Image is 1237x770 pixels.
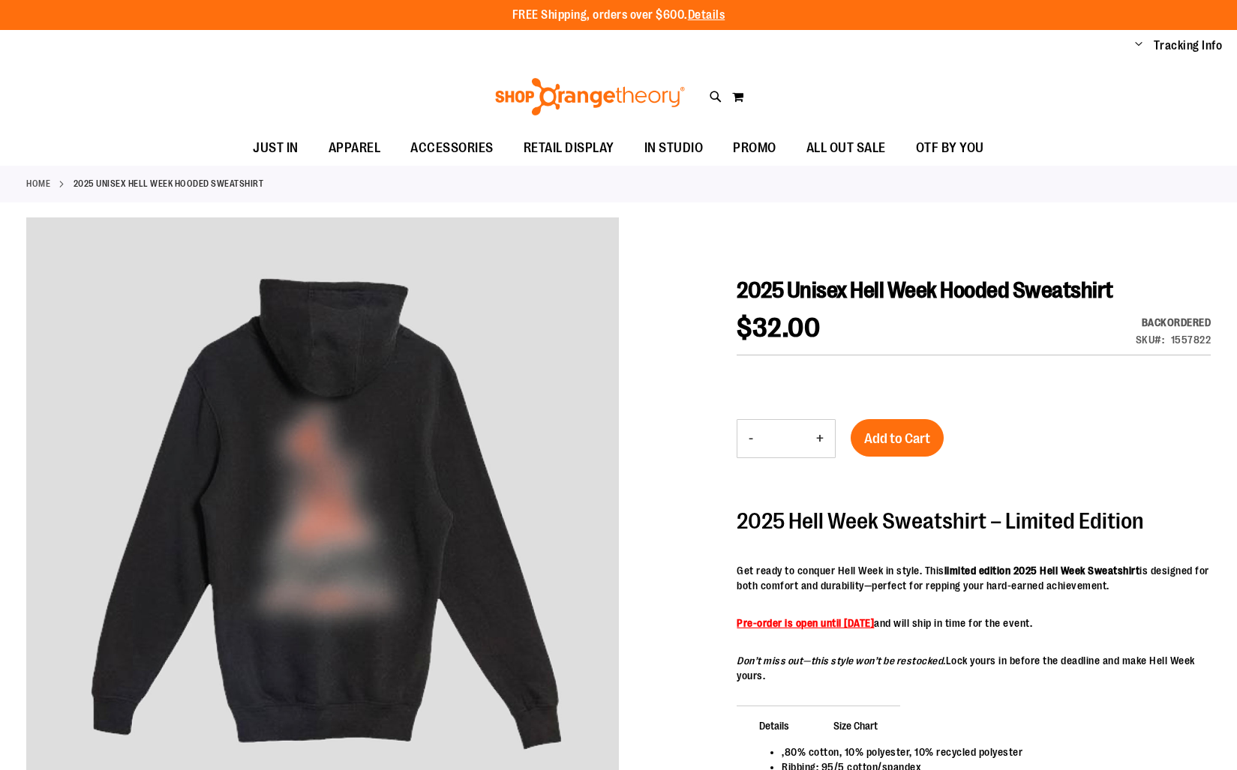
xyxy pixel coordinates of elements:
p: and will ship in time for the event. [737,616,1211,631]
input: Product quantity [764,421,805,457]
span: Size Chart [811,706,900,745]
p: FREE Shipping, orders over $600. [512,7,725,24]
span: JUST IN [253,131,299,165]
div: 1557822 [1171,332,1211,347]
strong: limited edition 2025 Hell Week Sweatshirt [944,565,1140,577]
span: ACCESSORIES [410,131,494,165]
span: 2025 Unisex Hell Week Hooded Sweatshirt [737,277,1113,303]
button: Decrease product quantity [737,420,764,457]
a: Details [688,8,725,22]
span: $32.00 [737,313,820,343]
div: Availability [1136,315,1211,330]
span: APPAREL [329,131,381,165]
li: ,80% cotton, 10% polyester, 10% recycled polyester [782,745,1196,760]
span: Add to Cart [864,430,930,447]
a: Home [26,177,50,190]
span: ALL OUT SALE [806,131,886,165]
button: Add to Cart [851,419,944,457]
span: IN STUDIO [644,131,704,165]
em: Don’t miss out—this style won’t be restocked. [737,655,946,667]
strong: SKU [1136,334,1165,346]
img: Shop Orangetheory [493,78,687,115]
button: Increase product quantity [805,420,835,457]
button: Account menu [1135,38,1142,53]
p: Lock yours in before the deadline and make Hell Week yours. [737,653,1211,683]
strong: Pre-order is open until [DATE] [737,617,874,629]
span: PROMO [733,131,776,165]
span: OTF BY YOU [916,131,984,165]
a: Tracking Info [1154,37,1223,54]
p: Get ready to conquer Hell Week in style. This is designed for both comfort and durability—perfect... [737,563,1211,593]
strong: 2025 Unisex Hell Week Hooded Sweatshirt [74,177,264,190]
div: Backordered [1136,315,1211,330]
span: Details [737,706,812,745]
span: RETAIL DISPLAY [524,131,614,165]
h2: 2025 Hell Week Sweatshirt – Limited Edition [737,509,1211,533]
